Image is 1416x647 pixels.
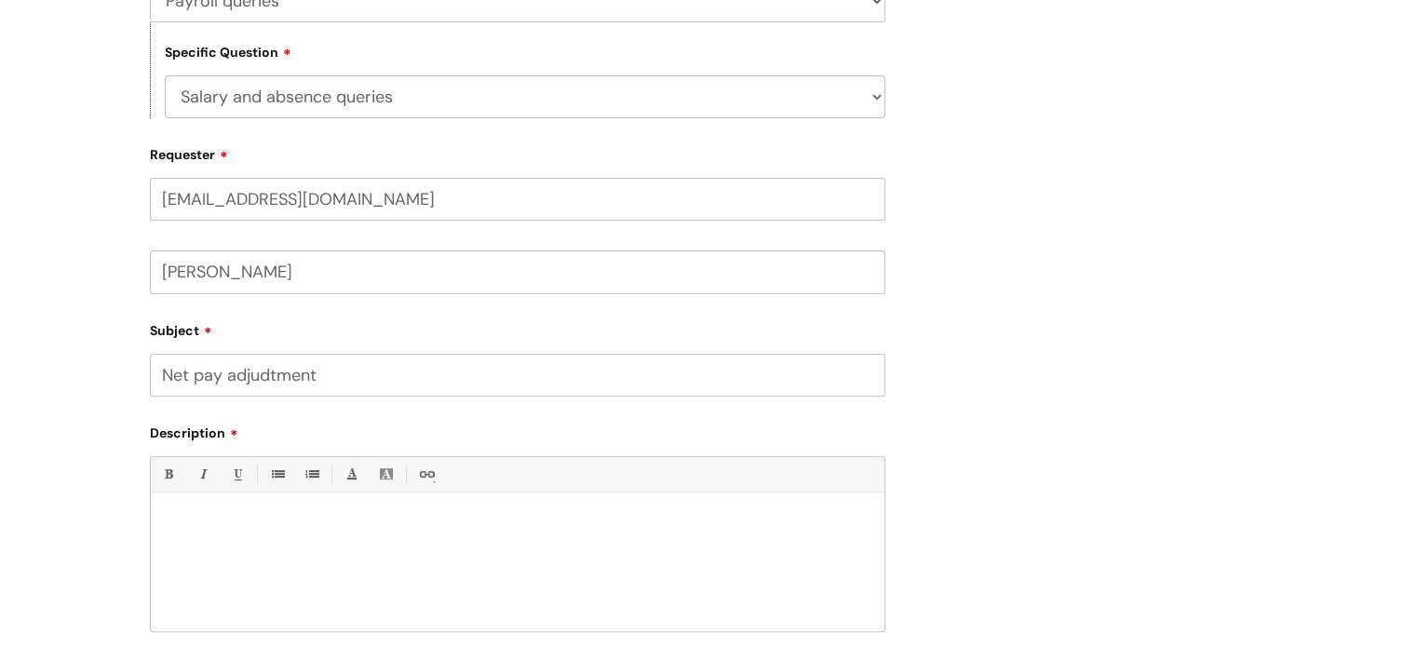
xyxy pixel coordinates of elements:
[374,463,398,486] a: Back Color
[150,317,885,339] label: Subject
[340,463,363,486] a: Font Color
[156,463,180,486] a: Bold (Ctrl-B)
[265,463,289,486] a: • Unordered List (Ctrl-Shift-7)
[300,463,323,486] a: 1. Ordered List (Ctrl-Shift-8)
[150,250,885,293] input: Your Name
[150,419,885,441] label: Description
[150,141,885,163] label: Requester
[225,463,249,486] a: Underline(Ctrl-U)
[414,463,438,486] a: Link
[165,42,291,61] label: Specific Question
[191,463,214,486] a: Italic (Ctrl-I)
[150,178,885,221] input: Email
